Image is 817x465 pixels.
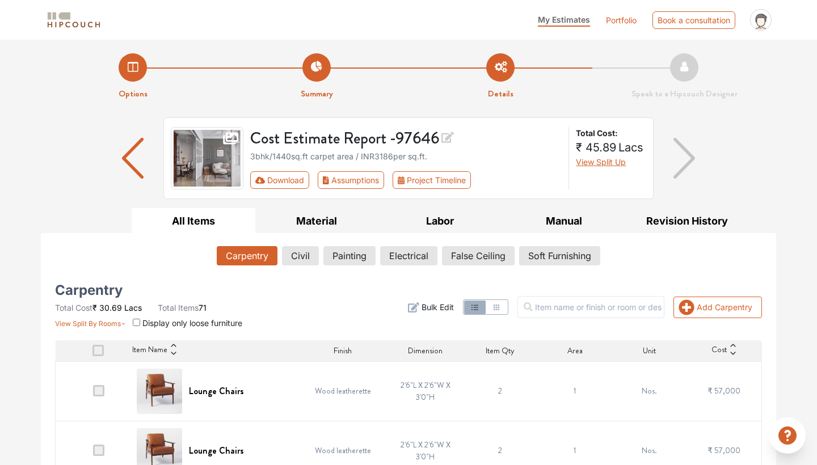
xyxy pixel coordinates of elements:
[652,11,735,29] div: Book a consultation
[158,302,207,314] li: 71
[250,171,562,189] div: Toolbar with button groups
[45,10,102,30] img: logo-horizontal.svg
[643,345,656,357] span: Unit
[250,171,480,189] div: First group
[673,297,762,318] button: Add Carpentry
[297,361,388,421] td: Wood leatherette
[55,319,121,328] span: View Split By Rooms
[486,345,515,357] span: Item Qty
[250,127,562,148] h3: Cost Estimate Report - 97646
[250,171,310,189] button: Download
[217,246,277,265] button: Carpentry
[158,303,199,312] span: Total Items
[519,246,600,265] button: Soft Furnishing
[502,208,626,234] button: Manual
[132,208,255,234] button: All Items
[673,138,696,179] img: arrow right
[606,14,637,26] a: Portfolio
[92,303,122,312] span: ₹ 30.69
[488,87,513,100] strong: Details
[463,361,538,421] td: 2
[189,386,244,396] h6: Lounge Chairs
[137,369,182,414] img: Lounge Chairs
[612,361,687,421] td: Nos.
[55,286,123,295] h5: Carpentry
[301,87,333,100] strong: Summary
[255,208,379,234] button: Material
[631,87,738,100] strong: Speak to a Hipcouch Designer
[707,385,740,396] span: ₹ 57,000
[538,15,590,24] span: My Estimates
[45,7,102,33] span: logo-horizontal.svg
[393,171,471,189] button: Project Timeline
[517,296,664,318] input: Item name or finish or room or description
[55,314,126,329] button: View Split By Rooms
[408,301,454,313] button: Bulk Edit
[55,303,92,312] span: Total Cost
[408,345,443,357] span: Dimension
[189,445,244,456] h6: Lounge Chairs
[380,246,437,265] button: Electrical
[707,445,740,456] span: ₹ 57,000
[576,157,626,167] span: View Split Up
[378,208,502,234] button: Labor
[282,246,319,265] button: Civil
[442,246,515,265] button: False Ceiling
[334,345,352,357] span: Finish
[576,127,644,139] strong: Total Cost:
[567,345,583,357] span: Area
[124,303,142,312] span: Lacs
[388,361,463,421] td: 2'6"L X 2'6"W X 3'0"H
[250,150,562,162] div: 3bhk / 1440 sq.ft carpet area / INR 3186 per sq.ft.
[171,127,243,189] img: gallery
[318,171,384,189] button: Assumptions
[537,361,612,421] td: 1
[576,156,626,168] button: View Split Up
[119,87,148,100] strong: Options
[625,208,749,234] button: Revision History
[576,141,616,154] span: ₹ 45.89
[618,141,643,154] span: Lacs
[323,246,376,265] button: Painting
[711,344,727,357] span: Cost
[132,344,167,357] span: Item Name
[122,138,144,179] img: arrow left
[422,301,454,313] span: Bulk Edit
[142,318,242,328] span: Display only loose furniture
